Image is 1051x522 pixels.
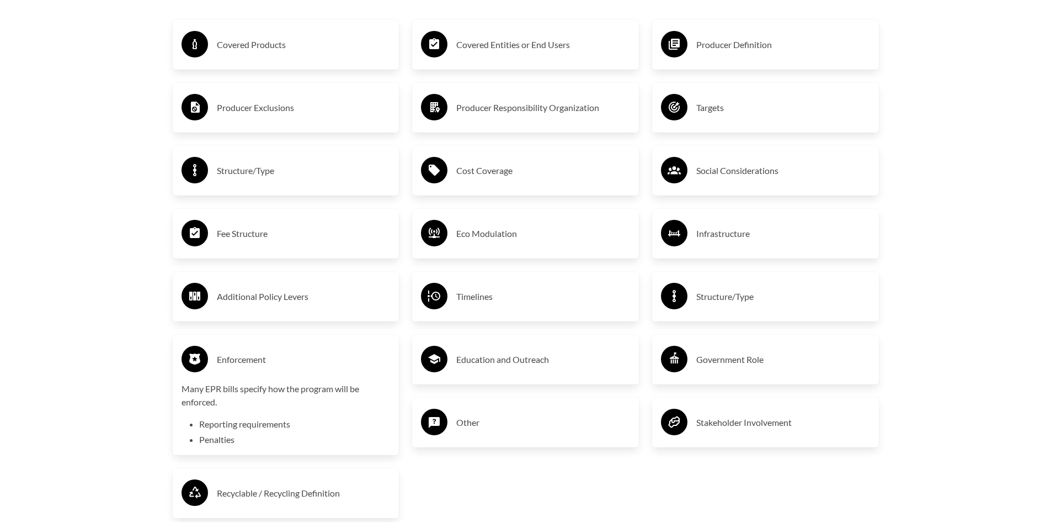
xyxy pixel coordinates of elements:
[456,162,630,180] h3: Cost Coverage
[696,288,870,305] h3: Structure/Type
[696,225,870,242] h3: Infrastructure
[217,225,391,242] h3: Fee Structure
[696,99,870,117] h3: Targets
[696,36,870,54] h3: Producer Definition
[217,36,391,54] h3: Covered Products
[696,351,870,368] h3: Government Role
[456,414,630,431] h3: Other
[456,288,630,305] h3: Timelines
[696,414,870,431] h3: Stakeholder Involvement
[456,351,630,368] h3: Education and Outreach
[217,162,391,180] h3: Structure/Type
[199,418,391,431] li: Reporting requirements
[217,484,391,502] h3: Recyclable / Recycling Definition
[182,382,391,409] p: Many EPR bills specify how the program will be enforced.
[199,433,391,446] li: Penalties
[217,351,391,368] h3: Enforcement
[217,288,391,305] h3: Additional Policy Levers
[696,162,870,180] h3: Social Considerations
[456,99,630,117] h3: Producer Responsibility Organization
[456,225,630,242] h3: Eco Modulation
[217,99,391,117] h3: Producer Exclusions
[456,36,630,54] h3: Covered Entities or End Users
